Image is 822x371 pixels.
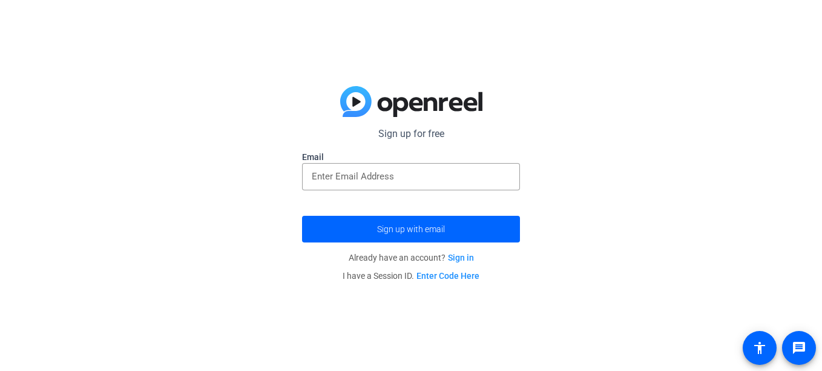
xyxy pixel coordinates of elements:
mat-icon: accessibility [752,341,767,355]
input: Enter Email Address [312,169,510,184]
mat-icon: message [792,341,806,355]
span: I have a Session ID. [343,271,479,281]
button: Sign up with email [302,216,520,242]
img: blue-gradient.svg [340,86,482,118]
a: Enter Code Here [416,271,479,281]
span: Already have an account? [349,253,474,262]
label: Email [302,151,520,163]
p: Sign up for free [302,127,520,141]
a: Sign in [448,253,474,262]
